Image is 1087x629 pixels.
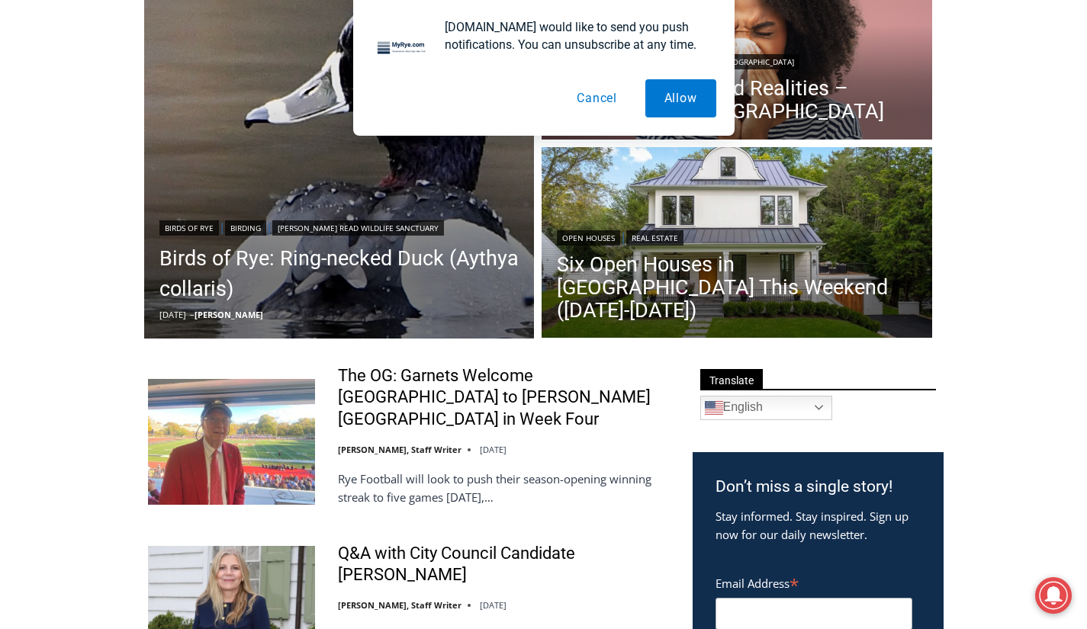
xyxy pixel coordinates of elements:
div: | [557,227,917,246]
time: [DATE] [480,599,507,611]
div: [DOMAIN_NAME] would like to send you push notifications. You can unsubscribe at any time. [433,18,716,53]
a: English [700,396,832,420]
img: 3 Overdale Road, Rye [542,147,932,342]
a: [PERSON_NAME], Staff Writer [338,599,461,611]
h3: Don’t miss a single story! [716,475,921,499]
a: [PERSON_NAME] Read Wildlife Sanctuary [272,220,444,236]
a: [PERSON_NAME] [195,309,263,320]
label: Email Address [716,568,912,595]
img: The OG: Garnets Welcome Yorktown to Nugent Stadium in Week Four [148,379,315,504]
a: Birds of Rye [159,220,219,236]
img: en [705,399,723,417]
a: Birds of Rye: Ring-necked Duck (Aythya collaris) [159,243,519,304]
img: notification icon [371,18,433,79]
span: – [190,309,195,320]
div: | | [159,217,519,236]
span: Translate [700,369,763,390]
time: [DATE] [159,309,186,320]
p: Stay informed. Stay inspired. Sign up now for our daily newsletter. [716,507,921,544]
a: The OG: Garnets Welcome [GEOGRAPHIC_DATA] to [PERSON_NAME][GEOGRAPHIC_DATA] in Week Four [338,365,673,431]
a: Birding [225,220,266,236]
button: Allow [645,79,716,117]
a: [PERSON_NAME], Staff Writer [338,444,461,455]
a: Six Open Houses in [GEOGRAPHIC_DATA] This Weekend ([DATE]-[DATE]) [557,253,917,322]
a: Q&A with City Council Candidate [PERSON_NAME] [338,543,673,586]
a: Open Houses [557,230,620,246]
time: [DATE] [480,444,507,455]
a: Real Estate [626,230,683,246]
a: Read More Six Open Houses in Rye This Weekend (October 4-5) [542,147,932,342]
button: Cancel [558,79,636,117]
p: Rye Football will look to push their season-opening winning streak to five games [DATE],… [338,470,673,506]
